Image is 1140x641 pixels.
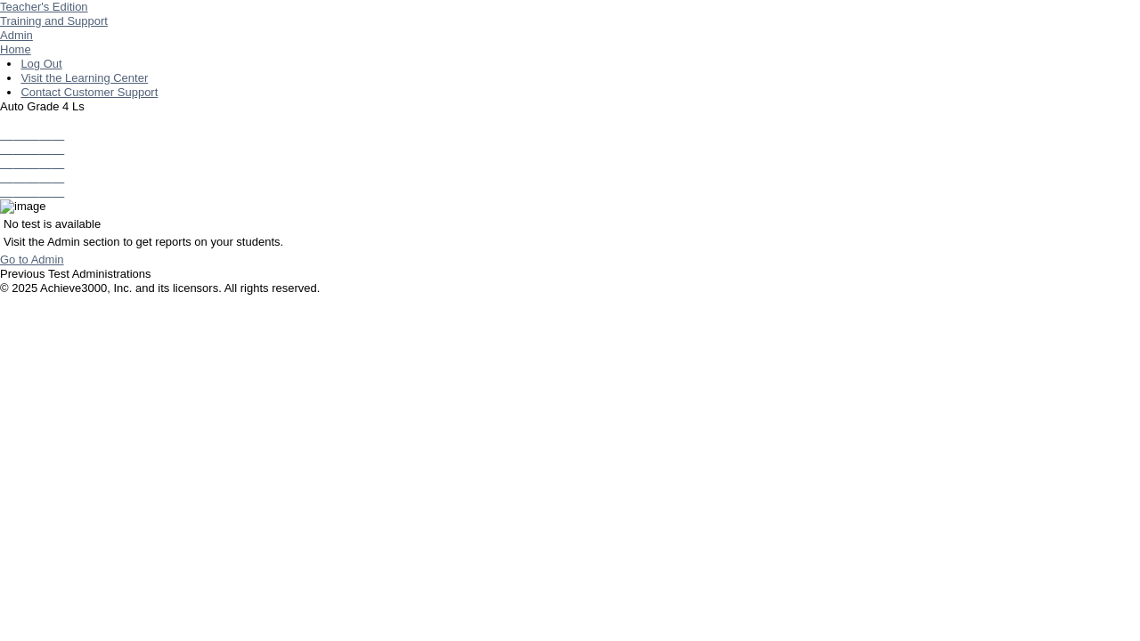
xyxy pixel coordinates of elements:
img: teacher_arrow_small.png [108,14,115,20]
a: Contact Customer Support [20,85,158,99]
a: Visit the Learning Center [20,71,148,85]
p: No test is available [4,217,1136,231]
p: Visit the Admin section to get reports on your students. [4,235,1136,249]
a: Log Out [20,57,61,70]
